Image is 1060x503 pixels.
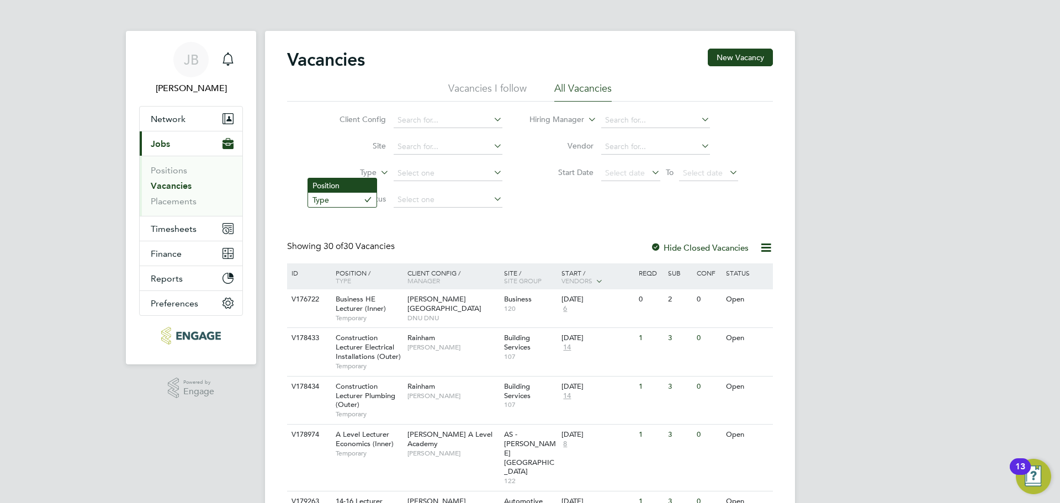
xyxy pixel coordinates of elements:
span: Rainham [407,333,435,342]
label: Site [322,141,386,151]
button: Finance [140,241,242,266]
span: Building Services [504,382,531,400]
span: 122 [504,476,556,485]
div: Position / [327,263,405,290]
div: Status [723,263,771,282]
div: Open [723,377,771,397]
button: Preferences [140,291,242,315]
div: 0 [694,328,723,348]
a: Placements [151,196,197,207]
button: New Vacancy [708,49,773,66]
span: 14 [561,343,573,352]
div: Open [723,289,771,310]
span: Finance [151,248,182,259]
div: 3 [665,425,694,445]
div: V178433 [289,328,327,348]
span: Preferences [151,298,198,309]
span: Select date [683,168,723,178]
div: [DATE] [561,295,633,304]
span: 14 [561,391,573,401]
div: 0 [694,377,723,397]
span: 107 [504,400,556,409]
a: Positions [151,165,187,176]
div: 3 [665,328,694,348]
span: [PERSON_NAME][GEOGRAPHIC_DATA] [407,294,481,313]
span: Type [336,276,351,285]
div: 3 [665,377,694,397]
div: Site / [501,263,559,290]
li: All Vacancies [554,82,612,102]
button: Timesheets [140,216,242,241]
div: Client Config / [405,263,501,290]
button: Jobs [140,131,242,156]
div: Conf [694,263,723,282]
span: Network [151,114,185,124]
div: V176722 [289,289,327,310]
span: Engage [183,387,214,396]
a: Powered byEngage [168,378,215,399]
span: Temporary [336,314,402,322]
span: Jobs [151,139,170,149]
span: Temporary [336,362,402,370]
label: Client Config [322,114,386,124]
div: 1 [636,377,665,397]
input: Select one [394,166,502,181]
span: [PERSON_NAME] [407,391,499,400]
div: 1 [636,328,665,348]
span: 6 [561,304,569,314]
div: [DATE] [561,382,633,391]
span: JB [184,52,199,67]
span: Temporary [336,449,402,458]
span: 120 [504,304,556,313]
label: Start Date [530,167,593,177]
li: Type [308,193,377,207]
input: Search for... [601,113,710,128]
span: Vendors [561,276,592,285]
a: Vacancies [151,181,192,191]
span: 107 [504,352,556,361]
a: Go to home page [139,327,243,345]
li: Position [308,178,377,193]
span: Reports [151,273,183,284]
div: 0 [636,289,665,310]
div: Reqd [636,263,665,282]
label: Type [313,167,377,178]
span: Select date [605,168,645,178]
img: huntereducation-logo-retina.png [161,327,220,345]
span: [PERSON_NAME] [407,449,499,458]
div: 13 [1015,467,1025,481]
span: DNU DNU [407,314,499,322]
div: V178974 [289,425,327,445]
nav: Main navigation [126,31,256,364]
span: 30 Vacancies [324,241,395,252]
div: Sub [665,263,694,282]
div: ID [289,263,327,282]
div: V178434 [289,377,327,397]
button: Reports [140,266,242,290]
span: Construction Lecturer Plumbing (Outer) [336,382,395,410]
span: Business [504,294,532,304]
button: Open Resource Center, 13 new notifications [1016,459,1051,494]
input: Search for... [394,113,502,128]
span: Business HE Lecturer (Inner) [336,294,386,313]
span: [PERSON_NAME] [407,343,499,352]
a: JB[PERSON_NAME] [139,42,243,95]
button: Network [140,107,242,131]
span: Jack Baron [139,82,243,95]
span: AS - [PERSON_NAME][GEOGRAPHIC_DATA] [504,430,556,476]
span: To [662,165,677,179]
span: Building Services [504,333,531,352]
div: Showing [287,241,397,252]
span: Rainham [407,382,435,391]
label: Hiring Manager [521,114,584,125]
div: Open [723,328,771,348]
label: Vendor [530,141,593,151]
div: Open [723,425,771,445]
span: Powered by [183,378,214,387]
div: [DATE] [561,333,633,343]
span: Timesheets [151,224,197,234]
span: Site Group [504,276,542,285]
span: Manager [407,276,440,285]
span: Temporary [336,410,402,419]
span: 8 [561,440,569,449]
